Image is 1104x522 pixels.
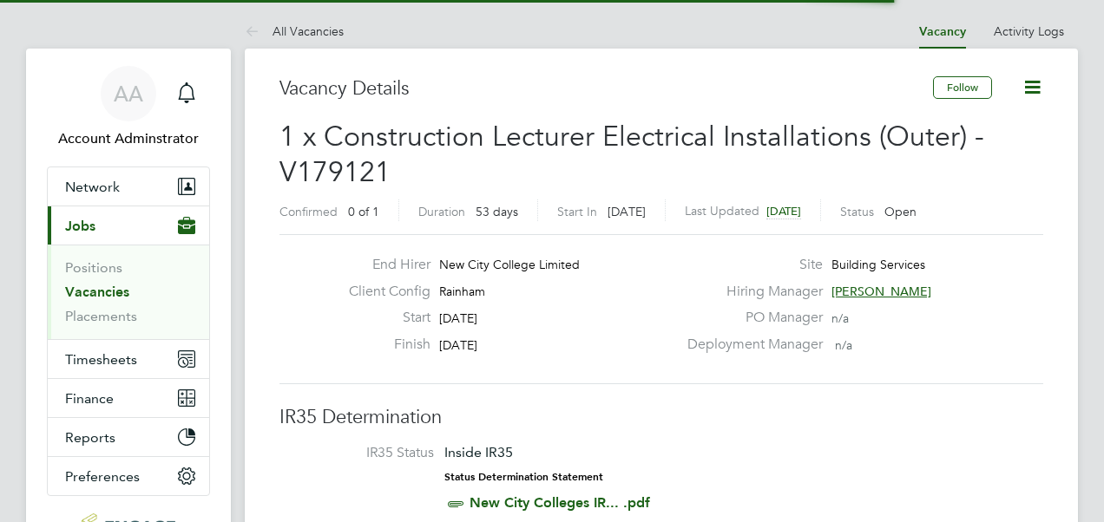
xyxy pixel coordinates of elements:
div: Jobs [48,245,209,339]
button: Timesheets [48,340,209,378]
button: Network [48,167,209,206]
span: [DATE] [439,337,477,353]
span: Reports [65,429,115,446]
span: Finance [65,390,114,407]
label: Deployment Manager [677,336,823,354]
span: [DATE] [766,204,801,219]
span: [PERSON_NAME] [831,284,931,299]
label: Start In [557,204,597,219]
label: Start [335,309,430,327]
span: n/a [831,310,849,326]
a: Vacancy [919,24,966,39]
span: AA [114,82,143,105]
a: All Vacancies [245,23,344,39]
button: Finance [48,379,209,417]
span: n/a [835,337,852,353]
span: New City College Limited [439,257,580,272]
span: [DATE] [608,204,646,219]
span: 0 of 1 [348,204,379,219]
label: Last Updated [685,203,759,219]
a: New City Colleges IR... .pdf [470,494,650,511]
h3: Vacancy Details [279,76,933,101]
a: Activity Logs [994,23,1064,39]
label: Finish [335,336,430,354]
span: [DATE] [439,310,477,326]
span: 53 days [476,204,518,219]
span: 1 x Construction Lecturer Electrical Installations (Outer) - V179121 [279,120,984,190]
span: Timesheets [65,351,137,368]
span: Network [65,179,120,195]
span: Account Adminstrator [47,128,210,149]
button: Jobs [48,206,209,245]
label: PO Manager [677,309,823,327]
button: Preferences [48,457,209,495]
label: Duration [418,204,465,219]
span: Building Services [831,257,925,272]
a: AAAccount Adminstrator [47,66,210,149]
label: IR35 Status [297,444,434,462]
label: End Hirer [335,256,430,274]
a: Placements [65,308,137,324]
label: Hiring Manager [677,283,823,301]
span: Preferences [65,468,140,485]
a: Positions [65,259,122,276]
label: Confirmed [279,204,338,219]
span: Rainham [439,284,485,299]
span: Jobs [65,218,95,234]
button: Follow [933,76,992,99]
label: Status [840,204,874,219]
h3: IR35 Determination [279,405,1043,430]
label: Client Config [335,283,430,301]
a: Vacancies [65,284,129,300]
button: Reports [48,418,209,456]
span: Inside IR35 [444,444,513,460]
strong: Status Determination Statement [444,471,603,483]
span: Open [884,204,917,219]
label: Site [677,256,823,274]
